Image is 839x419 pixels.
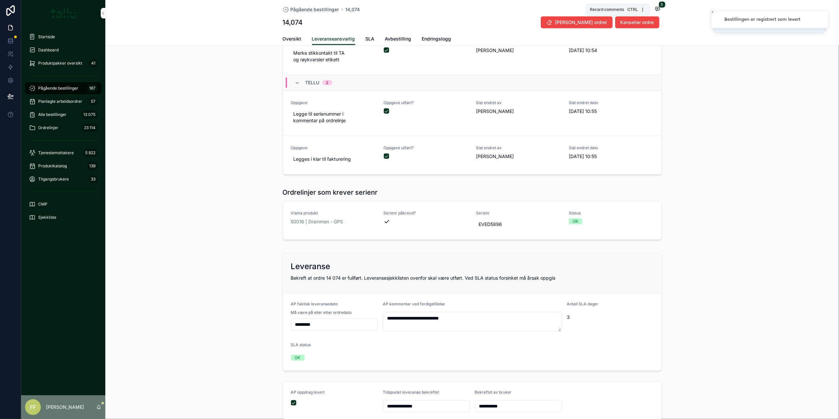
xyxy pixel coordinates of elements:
span: FF [30,403,36,411]
button: 5 [653,5,662,14]
div: Bestillingen er registrert som levert [724,16,800,23]
button: [PERSON_NAME] ordre! [541,16,613,28]
span: Tellu [305,79,320,86]
div: 33 [89,175,97,183]
p: Bekreft at ordre 14 074 er fullført. Leveransesjekklisten ovenfor skal være utført. Ved SLA statu... [291,274,654,281]
span: Tidspunkt leveranse bekreftet [383,390,439,395]
h1: 14,074 [283,18,303,27]
span: Pågående bestillinger [38,86,78,91]
span: Leveranseansvarlig [312,36,355,42]
div: 41 [89,59,97,67]
span: Antall SLA dager [567,301,598,306]
button: Close toast [709,9,716,15]
span: [PERSON_NAME] ordre! [555,19,607,26]
span: Må være på eller etter ordredato [291,310,352,315]
a: Alle bestillinger13 075 [25,109,101,121]
span: Legge til serienummer i kommentar på ordrelinje [294,111,373,124]
span: [PERSON_NAME] [476,153,561,160]
button: Kanseller ordre [615,16,659,28]
a: Produktpakker oversikt41 [25,57,101,69]
a: Pågående bestillinger167 [25,82,101,94]
span: AP faktisk leveransedato [291,301,338,306]
span: SLA [366,36,375,42]
span: Sist endret av [476,145,561,151]
span: Endringslogg [422,36,451,42]
a: OppgaveLegges i klar til faktureringOppgave utført?Sist endret av[PERSON_NAME]Sist endret dato[DA... [283,136,662,174]
span: Sjekkliste [38,215,56,220]
a: Dashboard [25,44,101,56]
div: 5 822 [83,149,97,157]
span: Dashboard [38,47,59,53]
a: Endringslogg [422,33,451,46]
div: 23 114 [82,124,97,132]
a: Tjenestemottakere5 822 [25,147,101,159]
span: Alle bestillinger [38,112,66,117]
span: [DATE] 10:54 [569,47,654,54]
span: [DATE] 10:55 [569,108,654,115]
span: Oppgave [291,100,376,105]
h2: Leveranse [291,261,330,272]
span: Ctrl [627,6,639,13]
a: Oversikt [283,33,302,46]
div: OK [573,218,578,224]
div: scrollable content [21,26,105,232]
span: Oversikt [283,36,302,42]
span: Avbestilling [385,36,411,42]
span: Produktpakker oversikt [38,61,82,66]
div: 167 [87,84,97,92]
div: 57 [89,98,97,105]
span: Bekreftet av bruker [475,390,512,395]
a: Avbestilling [385,33,411,46]
span: Sist endret av [476,100,561,105]
span: Ordrelinjer [38,125,58,130]
span: [PERSON_NAME] [476,47,561,54]
span: Legges i klar til fakturering [294,156,373,162]
a: 50016 | Drammen - GPS [291,218,343,225]
span: Status [569,210,654,216]
span: 3 [567,314,654,321]
span: EVED5896 [479,221,559,228]
span: Oppgave utført? [383,145,468,151]
a: OppgaveMerke stikkontakt til TA og røykvarsler etikettOppgave utført?Sist endret av[PERSON_NAME]S... [283,30,662,75]
span: SLA status [291,342,311,347]
img: App logo [50,8,76,18]
span: Pågående bestillinger [291,6,339,13]
span: AP kommentar ved ferdigstillelse [383,301,445,306]
span: Oppgave utført? [383,100,468,105]
a: SLA [366,33,375,46]
a: Pågående bestillinger [283,6,339,13]
a: 14,074 [346,6,360,13]
span: 5 [659,1,666,8]
a: Produktkatalog139 [25,160,101,172]
span: CMP [38,202,47,207]
span: Serienr påkrevd? [383,210,468,216]
span: Record comments [590,7,624,12]
a: Tilgangsbrukere33 [25,173,101,185]
span: Produktkatalog [38,163,67,169]
div: 139 [87,162,97,170]
a: CMP [25,198,101,210]
span: Sist endret dato [569,100,654,105]
span: ] [640,7,645,12]
p: [PERSON_NAME] [46,404,84,410]
div: 13 075 [81,111,97,119]
a: Leveranseansvarlig [312,33,355,45]
a: Visma produkt50016 | Drammen - GPSSerienr påkrevd?SerienrEVED5896StatusOK [283,201,662,239]
a: Sjekkliste [25,211,101,223]
span: Visma produkt [291,210,376,216]
span: Sist endret dato [569,145,654,151]
a: Startside [25,31,101,43]
span: Merke stikkontakt til TA og røykvarsler etikett [294,50,373,63]
span: AP oppdrag levert [291,390,325,395]
div: OK [295,355,301,361]
a: Planlagte arbeidsordrer57 [25,96,101,107]
span: Tjenestemottakere [38,150,74,155]
span: Planlagte arbeidsordrer [38,99,82,104]
span: Startside [38,34,55,40]
span: [DATE] 10:55 [569,153,654,160]
span: Serienr [476,210,561,216]
span: Kanseller ordre [620,19,654,26]
span: Tilgangsbrukere [38,177,69,182]
span: [PERSON_NAME] [476,108,561,115]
